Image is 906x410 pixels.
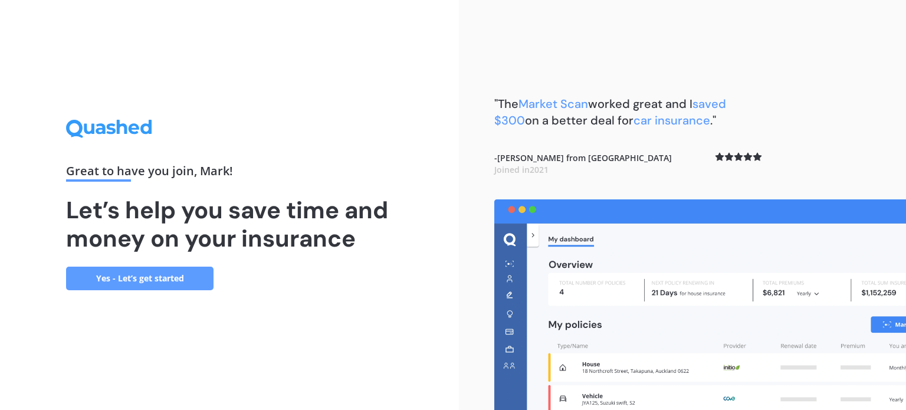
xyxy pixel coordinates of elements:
[66,267,214,290] a: Yes - Let’s get started
[518,96,588,111] span: Market Scan
[66,196,393,252] h1: Let’s help you save time and money on your insurance
[494,199,906,410] img: dashboard.webp
[494,96,726,128] span: saved $300
[66,165,393,182] div: Great to have you join , Mark !
[494,152,672,175] b: - [PERSON_NAME] from [GEOGRAPHIC_DATA]
[494,96,726,128] b: "The worked great and I on a better deal for ."
[494,164,549,175] span: Joined in 2021
[633,113,710,128] span: car insurance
